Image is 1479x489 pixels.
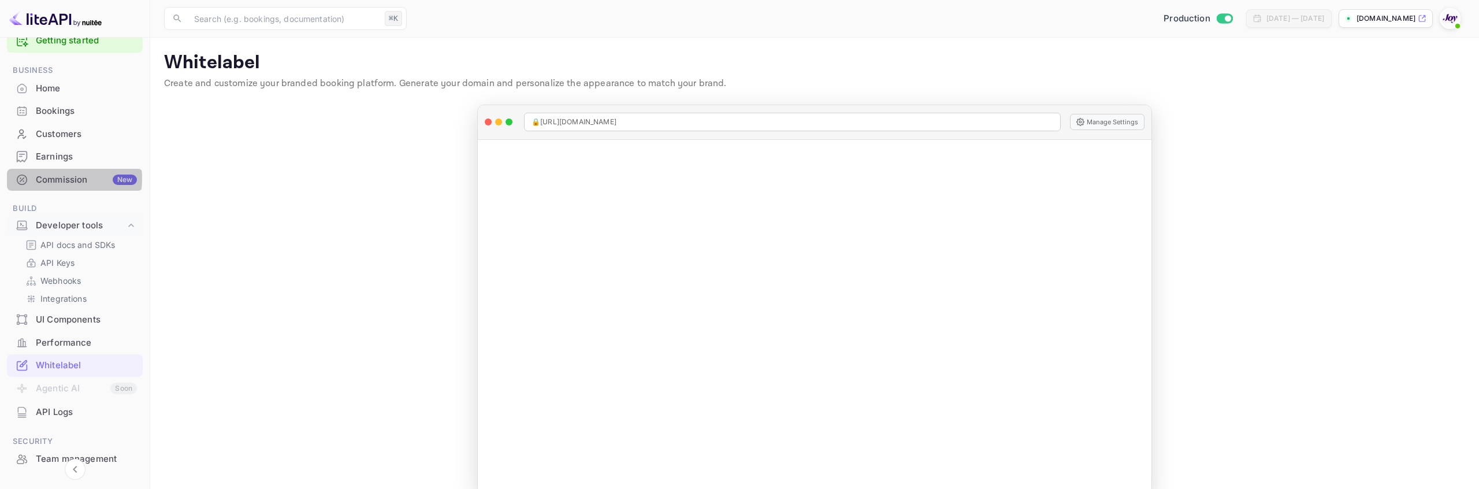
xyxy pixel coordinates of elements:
[113,175,137,185] div: New
[36,82,137,95] div: Home
[7,123,143,146] div: Customers
[7,202,143,215] span: Build
[25,292,133,305] a: Integrations
[7,354,143,376] a: Whitelabel
[36,173,137,187] div: Commission
[25,257,133,269] a: API Keys
[36,313,137,327] div: UI Components
[36,219,125,232] div: Developer tools
[36,34,137,47] a: Getting started
[65,459,86,480] button: Collapse navigation
[1357,13,1415,24] p: [DOMAIN_NAME]
[21,272,138,289] div: Webhooks
[7,146,143,168] div: Earnings
[1159,12,1237,25] div: Switch to Sandbox mode
[21,254,138,271] div: API Keys
[7,64,143,77] span: Business
[7,100,143,123] div: Bookings
[25,239,133,251] a: API docs and SDKs
[36,336,137,350] div: Performance
[7,146,143,167] a: Earnings
[7,435,143,448] span: Security
[7,77,143,100] div: Home
[7,332,143,353] a: Performance
[36,359,137,372] div: Whitelabel
[164,51,1465,75] p: Whitelabel
[36,150,137,164] div: Earnings
[1164,12,1210,25] span: Production
[7,448,143,469] a: Team management
[1266,13,1324,24] div: [DATE] — [DATE]
[532,117,616,127] span: 🔒 [URL][DOMAIN_NAME]
[187,7,380,30] input: Search (e.g. bookings, documentation)
[36,453,137,466] div: Team management
[7,309,143,330] a: UI Components
[7,123,143,145] a: Customers
[7,169,143,191] div: CommissionNew
[40,292,87,305] p: Integrations
[25,275,133,287] a: Webhooks
[7,100,143,121] a: Bookings
[7,401,143,424] div: API Logs
[1441,9,1459,28] img: With Joy
[21,236,138,253] div: API docs and SDKs
[164,77,1465,91] p: Create and customize your branded booking platform. Generate your domain and personalize the appe...
[36,128,137,141] div: Customers
[21,290,138,307] div: Integrations
[7,169,143,190] a: CommissionNew
[36,406,137,419] div: API Logs
[40,275,81,287] p: Webhooks
[9,9,102,28] img: LiteAPI logo
[7,332,143,354] div: Performance
[385,11,402,26] div: ⌘K
[7,77,143,99] a: Home
[7,216,143,236] div: Developer tools
[7,401,143,423] a: API Logs
[40,239,116,251] p: API docs and SDKs
[36,105,137,118] div: Bookings
[7,448,143,471] div: Team management
[7,29,143,53] div: Getting started
[7,309,143,331] div: UI Components
[1070,114,1144,130] button: Manage Settings
[40,257,75,269] p: API Keys
[7,354,143,377] div: Whitelabel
